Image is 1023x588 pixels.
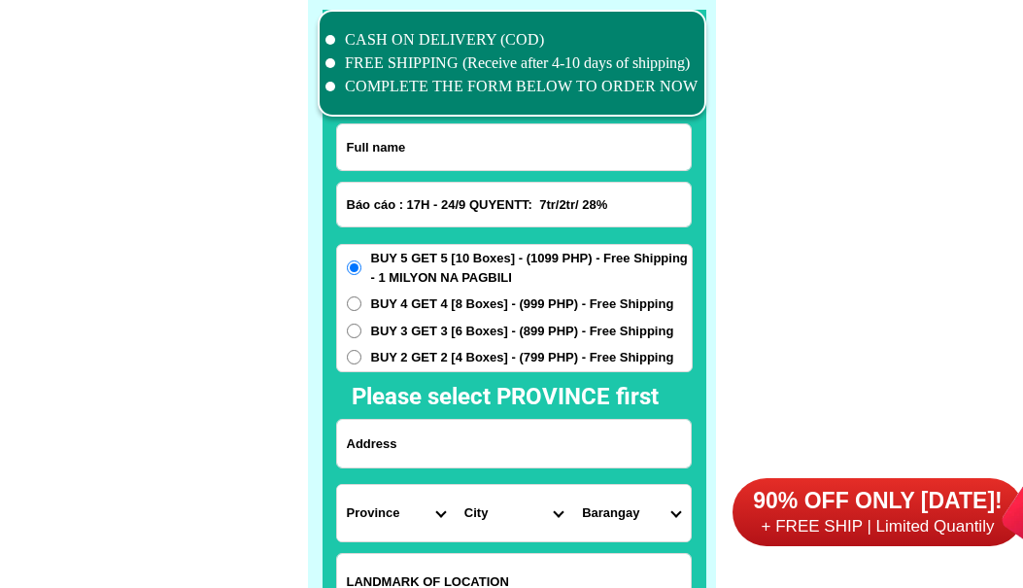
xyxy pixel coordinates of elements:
[325,52,699,75] li: FREE SHIPPING (Receive after 4-10 days of shipping)
[347,350,361,364] input: BUY 2 GET 2 [4 Boxes] - (799 PHP) - Free Shipping
[337,124,691,170] input: Input full_name
[337,420,691,467] input: Input address
[325,75,699,98] li: COMPLETE THE FORM BELOW TO ORDER NOW
[352,379,869,414] h2: Please select PROVINCE first
[347,324,361,338] input: BUY 3 GET 3 [6 Boxes] - (899 PHP) - Free Shipping
[347,260,361,275] input: BUY 5 GET 5 [10 Boxes] - (1099 PHP) - Free Shipping - 1 MILYON NA PAGBILI
[572,485,690,541] select: Select commune
[347,296,361,311] input: BUY 4 GET 4 [8 Boxes] - (999 PHP) - Free Shipping
[325,28,699,52] li: CASH ON DELIVERY (COD)
[371,348,674,367] span: BUY 2 GET 2 [4 Boxes] - (799 PHP) - Free Shipping
[337,485,455,541] select: Select province
[371,249,692,287] span: BUY 5 GET 5 [10 Boxes] - (1099 PHP) - Free Shipping - 1 MILYON NA PAGBILI
[371,322,674,341] span: BUY 3 GET 3 [6 Boxes] - (899 PHP) - Free Shipping
[371,294,674,314] span: BUY 4 GET 4 [8 Boxes] - (999 PHP) - Free Shipping
[337,183,691,226] input: Input phone_number
[455,485,572,541] select: Select district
